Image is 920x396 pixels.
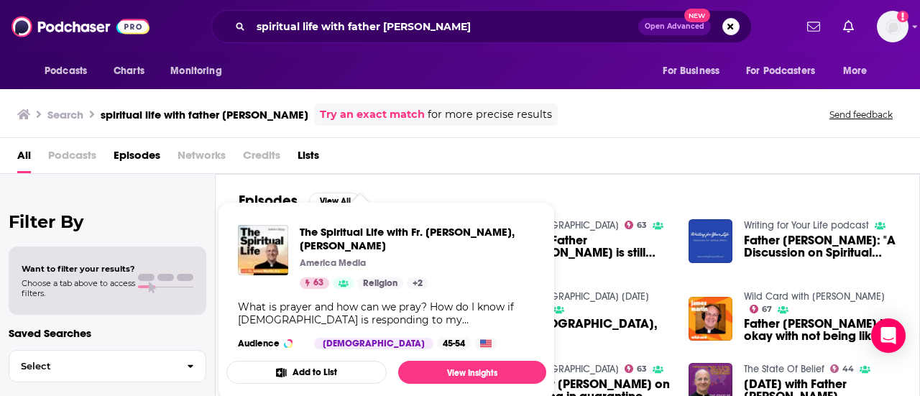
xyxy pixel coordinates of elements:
[104,57,153,85] a: Charts
[519,363,619,375] a: Jesuitical
[750,305,773,313] a: 67
[645,23,704,30] span: Open Advanced
[238,300,535,326] div: What is prayer and how can we pray? How do I know if [DEMOGRAPHIC_DATA] is responding to my praye...
[842,366,854,372] span: 44
[226,361,387,384] button: Add to List
[9,362,175,371] span: Select
[170,61,221,81] span: Monitoring
[625,364,648,373] a: 63
[744,234,896,259] a: Father James Martin: "A Discussion on Spiritual Writing"
[9,350,206,382] button: Select
[114,144,160,173] a: Episodes
[519,234,671,259] a: What Father James Martin is still learning about the spiritual life
[320,106,425,123] a: Try an exact match
[684,9,710,22] span: New
[407,277,428,289] a: +2
[744,234,896,259] span: Father [PERSON_NAME]: "A Discussion on Spiritual Writing"
[625,221,648,229] a: 63
[22,278,135,298] span: Choose a tab above to access filters.
[357,277,403,289] a: Religion
[178,144,226,173] span: Networks
[47,108,83,121] h3: Search
[428,106,552,123] span: for more precise results
[744,318,896,342] a: Father James Martin is okay with not being liked
[871,318,906,353] div: Open Intercom Messenger
[825,109,897,121] button: Send feedback
[663,61,719,81] span: For Business
[744,290,885,303] a: Wild Card with Rachel Martin
[519,219,619,231] a: Jesuitical
[744,219,869,231] a: Writing for Your Life podcast
[22,264,135,274] span: Want to filter your results?
[298,144,319,173] a: Lists
[689,219,732,263] img: Father James Martin: "A Discussion on Spiritual Writing"
[314,338,433,349] div: [DEMOGRAPHIC_DATA]
[238,338,303,349] h3: Audience
[114,61,144,81] span: Charts
[637,366,647,372] span: 63
[801,14,826,39] a: Show notifications dropdown
[897,11,908,22] svg: Add a profile image
[300,225,535,252] a: The Spiritual Life with Fr. James Martin, S.J.
[837,14,860,39] a: Show notifications dropdown
[101,108,308,121] h3: spiritual life with father [PERSON_NAME]
[519,318,671,342] span: [DEMOGRAPHIC_DATA], the [DEMOGRAPHIC_DATA], and Spiritual Authority with Father [PERSON_NAME] and...
[398,361,546,384] a: View Insights
[843,61,868,81] span: More
[877,11,908,42] span: Logged in as eva.kerins
[637,222,647,229] span: 63
[519,234,671,259] span: What Father [PERSON_NAME] is still learning about the spiritual life
[238,225,288,275] img: The Spiritual Life with Fr. James Martin, S.J.
[877,11,908,42] button: Show profile menu
[437,338,471,349] div: 45-54
[239,192,361,210] a: EpisodesView All
[300,257,366,269] p: America Media
[239,192,298,210] h2: Episodes
[211,10,752,43] div: Search podcasts, credits, & more...
[833,57,885,85] button: open menu
[300,277,329,289] a: 63
[300,225,535,252] span: The Spiritual Life with Fr. [PERSON_NAME], [PERSON_NAME]
[9,326,206,340] p: Saved Searches
[744,318,896,342] span: Father [PERSON_NAME] is okay with not being liked
[309,193,361,210] button: View All
[17,144,31,173] a: All
[689,297,732,341] img: Father James Martin is okay with not being liked
[34,57,106,85] button: open menu
[519,318,671,342] a: Quakers, the Bible, and Spiritual Authority with Father James Martin and Ollie from Quake It Up
[9,211,206,232] h2: Filter By
[519,290,649,303] a: Quakers Today
[48,144,96,173] span: Podcasts
[11,13,149,40] img: Podchaser - Follow, Share and Rate Podcasts
[638,18,711,35] button: Open AdvancedNew
[744,363,824,375] a: The State Of Belief
[762,306,772,313] span: 67
[45,61,87,81] span: Podcasts
[243,144,280,173] span: Credits
[830,364,855,373] a: 44
[877,11,908,42] img: User Profile
[653,57,737,85] button: open menu
[746,61,815,81] span: For Podcasters
[313,276,323,290] span: 63
[737,57,836,85] button: open menu
[251,15,638,38] input: Search podcasts, credits, & more...
[160,57,240,85] button: open menu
